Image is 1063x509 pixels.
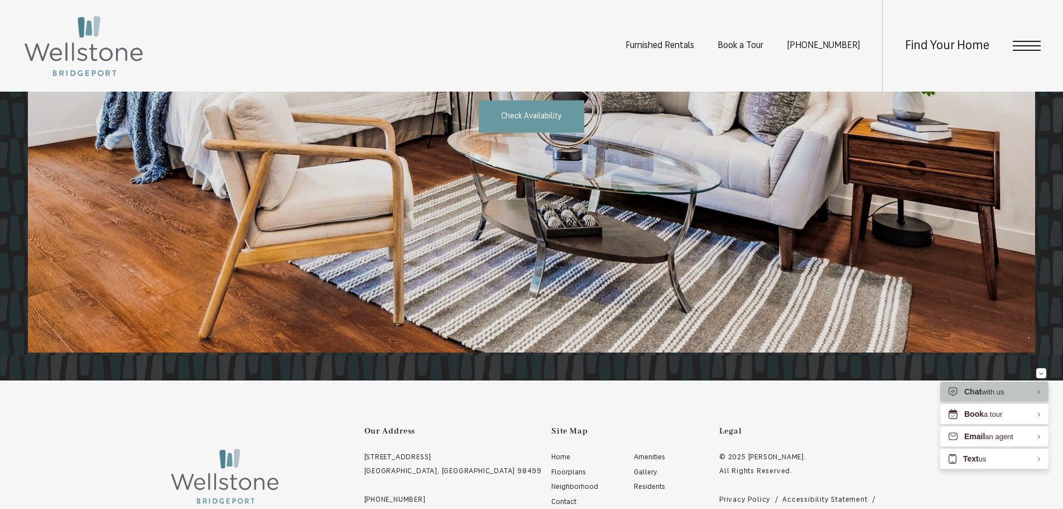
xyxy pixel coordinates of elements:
[546,450,622,465] a: Go to Home
[364,496,426,503] span: [PHONE_NUMBER]
[628,465,704,481] a: Go to Gallery
[364,421,542,442] p: Our Address
[169,447,281,506] img: Wellstone
[546,465,622,481] a: Go to Floorplans
[628,450,704,465] a: Go to Amenities
[551,454,570,461] span: Home
[787,41,860,50] span: [PHONE_NUMBER]
[905,40,989,53] a: Find Your Home
[479,101,584,133] a: Check Availability
[634,454,665,461] span: Amenities
[719,493,771,507] a: Greystar privacy policy
[364,450,542,478] a: Get Directions to 12535 Bridgeport Way SW Lakewood, WA 98499
[626,41,694,50] a: Furnished Rentals
[787,41,860,50] a: Call Us at (253) 642-8681
[719,450,894,464] p: © 2025 [PERSON_NAME].
[551,483,598,491] span: Neighborhood
[501,112,562,121] span: Check Availability
[551,421,710,442] p: Site Map
[1013,41,1041,51] button: Open Menu
[719,464,894,478] p: All Rights Reserved.
[364,493,542,507] a: Call Us
[782,493,867,507] a: Accessibility Statement
[719,421,894,442] p: Legal
[634,483,665,491] span: Residents
[628,480,704,495] a: Go to Residents
[546,480,622,495] a: Go to Neighborhood
[22,14,145,78] img: Wellstone
[551,469,586,476] span: Floorplans
[718,41,763,50] a: Book a Tour
[634,469,657,476] span: Gallery
[551,498,576,506] span: Contact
